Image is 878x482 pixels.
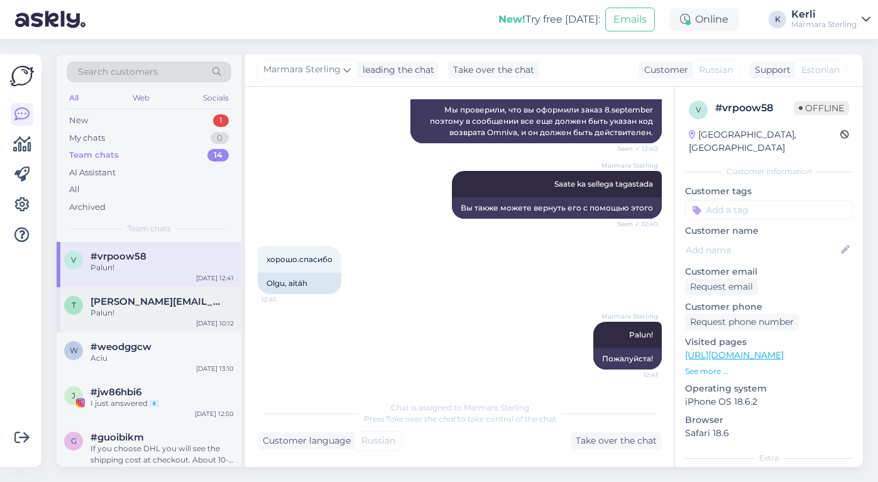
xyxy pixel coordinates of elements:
[601,161,658,170] span: Marmara Sterling
[685,200,853,219] input: Add a tag
[91,307,234,319] div: Palun!
[358,63,434,77] div: leading the chat
[69,149,119,162] div: Team chats
[685,395,853,408] p: iPhone OS 18.6.2
[385,414,458,424] i: 'Take over the chat'
[685,300,853,314] p: Customer phone
[91,341,151,353] span: #weodggcw
[696,105,701,114] span: v
[715,101,794,116] div: # vrpoow58
[78,65,158,79] span: Search customers
[207,149,229,162] div: 14
[261,295,309,304] span: 12:41
[69,132,105,145] div: My chats
[69,183,80,196] div: All
[91,353,234,364] div: Aciu
[72,391,75,400] span: j
[685,224,853,238] p: Customer name
[258,434,351,447] div: Customer language
[571,432,662,449] div: Take over the chat
[91,386,141,398] span: #jw86hbi6
[361,434,395,447] span: Russian
[128,223,171,234] span: Team chats
[69,114,88,127] div: New
[410,99,662,143] div: Мы проверили, что вы оформили заказ 8.september поэтому в сообщении все еще должен быть указан ко...
[69,167,116,179] div: AI Assistant
[685,185,853,198] p: Customer tags
[195,466,234,475] div: [DATE] 15:03
[71,436,77,446] span: g
[699,63,733,77] span: Russian
[391,403,529,412] span: Chat is assigned to Marmara Sterling
[200,90,231,106] div: Socials
[801,63,840,77] span: Estonian
[554,179,653,189] span: Saate ka sellega tagastada
[685,414,853,427] p: Browser
[685,452,853,464] div: Extra
[91,432,144,443] span: #guoibikm
[686,243,838,257] input: Add name
[769,11,786,28] div: K
[263,63,341,77] span: Marmara Sterling
[498,13,525,25] b: New!
[685,166,853,177] div: Customer information
[364,414,556,424] span: Press to take control of the chat
[69,201,106,214] div: Archived
[213,114,229,127] div: 1
[601,312,658,321] span: Marmara Sterling
[498,12,600,27] div: Try free [DATE]:
[91,262,234,273] div: Palun!
[91,296,221,307] span: tanya-solnce5@mail.ru
[70,346,78,355] span: w
[685,349,784,361] a: [URL][DOMAIN_NAME]
[448,62,539,79] div: Take over the chat
[750,63,791,77] div: Support
[91,443,234,466] div: If you choose DHL you will see the shipping cost at checkout. About 10-15 eur. If you choose stan...
[685,336,853,349] p: Visited pages
[794,101,849,115] span: Offline
[685,366,853,377] p: See more ...
[211,132,229,145] div: 0
[685,314,799,331] div: Request phone number
[670,8,738,31] div: Online
[593,348,662,370] div: Пожалуйста!
[195,409,234,419] div: [DATE] 12:50
[196,364,234,373] div: [DATE] 13:10
[685,382,853,395] p: Operating system
[91,251,146,262] span: #vrpoow58
[605,8,655,31] button: Emails
[196,319,234,328] div: [DATE] 10:12
[10,64,34,88] img: Askly Logo
[91,398,234,409] div: I just answered 📧
[611,370,658,380] span: 12:41
[689,128,840,155] div: [GEOGRAPHIC_DATA], [GEOGRAPHIC_DATA]
[258,273,341,294] div: Olgu, aitäh
[130,90,152,106] div: Web
[791,19,857,30] div: Marmara Sterling
[791,9,857,19] div: Kerli
[266,255,332,264] span: хорошо.спасибо
[452,197,662,219] div: Вы также можете вернуть его с помощью этого
[196,273,234,283] div: [DATE] 12:41
[611,219,658,229] span: Seen ✓ 12:40
[72,300,76,310] span: t
[791,9,870,30] a: KerliMarmara Sterling
[67,90,81,106] div: All
[611,144,658,153] span: Seen ✓ 12:40
[685,427,853,440] p: Safari 18.6
[639,63,688,77] div: Customer
[685,278,758,295] div: Request email
[629,330,653,339] span: Palun!
[685,265,853,278] p: Customer email
[71,255,76,265] span: v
